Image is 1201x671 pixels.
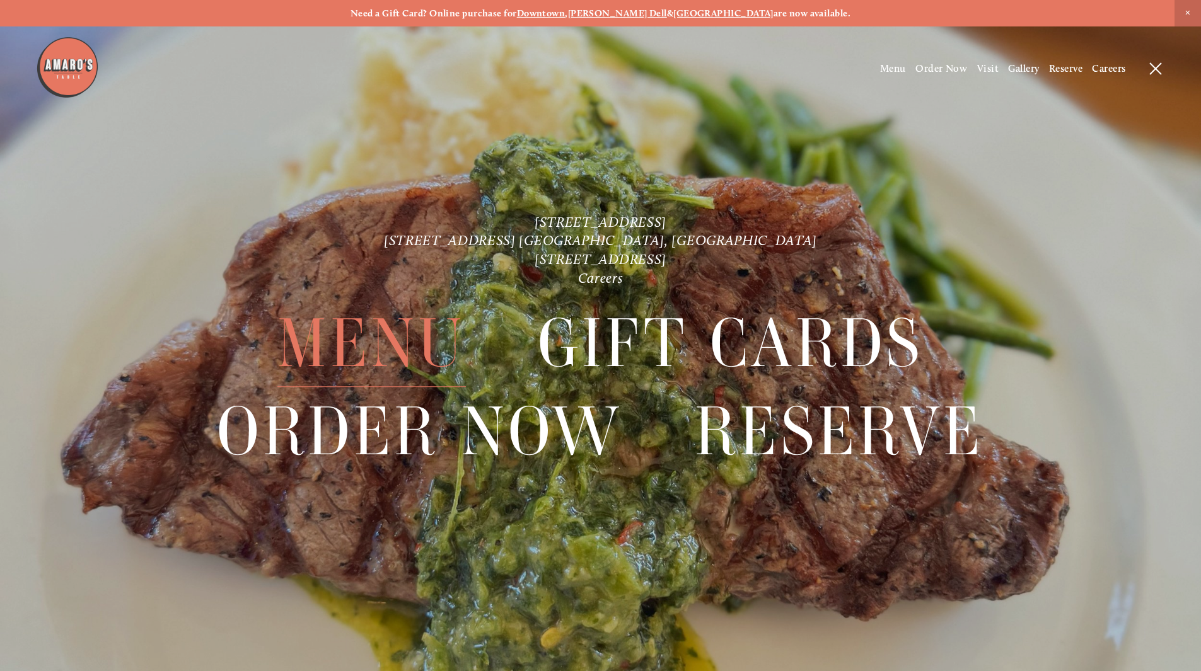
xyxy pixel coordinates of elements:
[880,62,906,74] a: Menu
[351,8,517,19] strong: Need a Gift Card? Online purchase for
[915,62,967,74] a: Order Now
[538,301,924,387] span: Gift Cards
[1008,62,1039,74] a: Gallery
[277,301,465,387] a: Menu
[535,214,666,231] a: [STREET_ADDRESS]
[578,270,624,287] a: Careers
[538,301,924,387] a: Gift Cards
[695,388,984,474] a: Reserve
[517,8,566,19] a: Downtown
[217,388,622,474] a: Order Now
[774,8,850,19] strong: are now available.
[1092,62,1125,74] a: Careers
[565,8,567,19] strong: ,
[673,8,774,19] a: [GEOGRAPHIC_DATA]
[667,8,673,19] strong: &
[568,8,667,19] a: [PERSON_NAME] Dell
[1049,62,1082,74] a: Reserve
[977,62,999,74] a: Visit
[384,232,817,249] a: [STREET_ADDRESS] [GEOGRAPHIC_DATA], [GEOGRAPHIC_DATA]
[36,36,99,99] img: Amaro's Table
[535,251,666,268] a: [STREET_ADDRESS]
[277,301,465,387] span: Menu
